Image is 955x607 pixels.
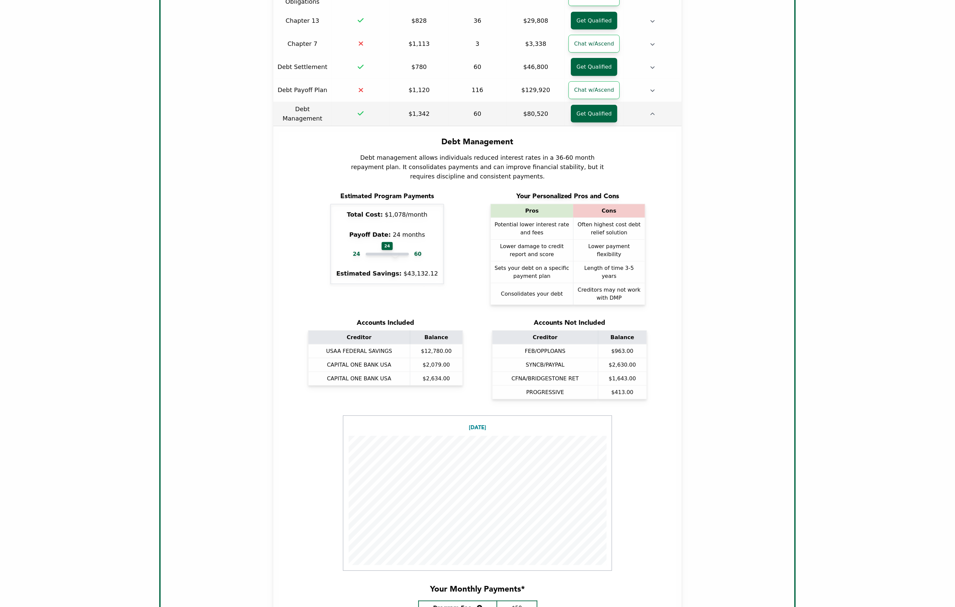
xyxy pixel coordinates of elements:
[492,385,598,399] td: PROGRESSIVE
[448,55,507,78] td: 60
[573,239,645,261] td: Lower payment flexibility
[507,9,565,32] td: $29,808
[390,9,448,32] td: $828
[492,318,647,328] div: Accounts Not Included
[353,250,360,258] span: 24
[414,250,422,258] span: 60
[448,32,507,55] td: 3
[273,79,332,102] td: Debt Payoff Plan
[430,584,525,596] div: Your Monthly Payments*
[390,102,448,126] td: $1,342
[491,239,573,261] td: Lower damage to credit report and score
[349,153,607,181] div: Debt management allows individuals reduced interest rates in a 36-60 month repayment plan. It con...
[308,318,463,328] div: Accounts Included
[492,358,598,372] td: SYNCB/PAYPAL
[571,12,617,29] a: Get Qualified
[598,372,647,385] td: $1,643.00
[410,358,463,372] td: $2,079.00
[598,385,647,399] td: $413.00
[571,105,617,123] a: Get Qualified
[492,330,598,344] th: Creditor
[390,55,448,78] td: $780
[308,372,410,385] td: CAPITAL ONE BANK USA
[441,137,513,148] div: Debt Management
[507,79,565,102] td: $129,920
[390,32,448,55] td: $1,113
[573,218,645,239] td: Often highest cost debt relief solution
[491,218,573,239] td: Potential lower interest rate and fees
[598,330,647,344] th: Balance
[448,9,507,32] td: 36
[308,358,410,372] td: CAPITAL ONE BANK USA
[569,81,620,99] a: Chat w/Ascend
[308,330,410,344] th: Creditor
[393,231,425,238] span: 24 months
[273,32,332,55] td: Chapter 7
[571,58,617,76] a: Get Qualified
[273,9,332,32] td: Chapter 13
[492,344,598,358] td: FEB/OPPLOANS
[410,372,463,385] td: $2,634.00
[410,330,463,344] th: Balance
[507,102,565,126] td: $80,520
[273,102,332,126] td: Debt Management
[492,372,598,385] td: CFNA/BRIDGESTONE RET
[308,344,410,358] td: USAA FEDERAL SAVINGS
[598,344,647,358] td: $963.00
[491,204,573,218] th: Pros
[491,192,645,201] div: Your Personalized Pros and Cons
[573,283,645,305] td: Creditors may not work with DMP
[385,211,427,218] span: $1,078/month
[448,102,507,126] td: 60
[340,192,434,201] div: Estimated Program Payments
[410,344,463,358] td: $12,780.00
[448,79,507,102] td: 116
[598,358,647,372] td: $2,630.00
[569,35,620,53] a: Chat w/Ascend
[491,283,573,305] td: Consolidates your debt
[507,55,565,78] td: $46,800
[349,231,391,238] b: Payoff Date:
[491,261,573,283] td: Sets your debt on a specific payment plan
[349,424,607,432] div: [DATE]
[347,211,383,218] b: Total Cost:
[507,32,565,55] td: $3,338
[573,204,645,218] th: Cons
[573,261,645,283] td: Length of time 3-5 years
[390,79,448,102] td: $1,120
[273,55,332,78] td: Debt Settlement
[404,270,438,277] span: $43,132.12
[336,270,402,277] b: Estimated Savings:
